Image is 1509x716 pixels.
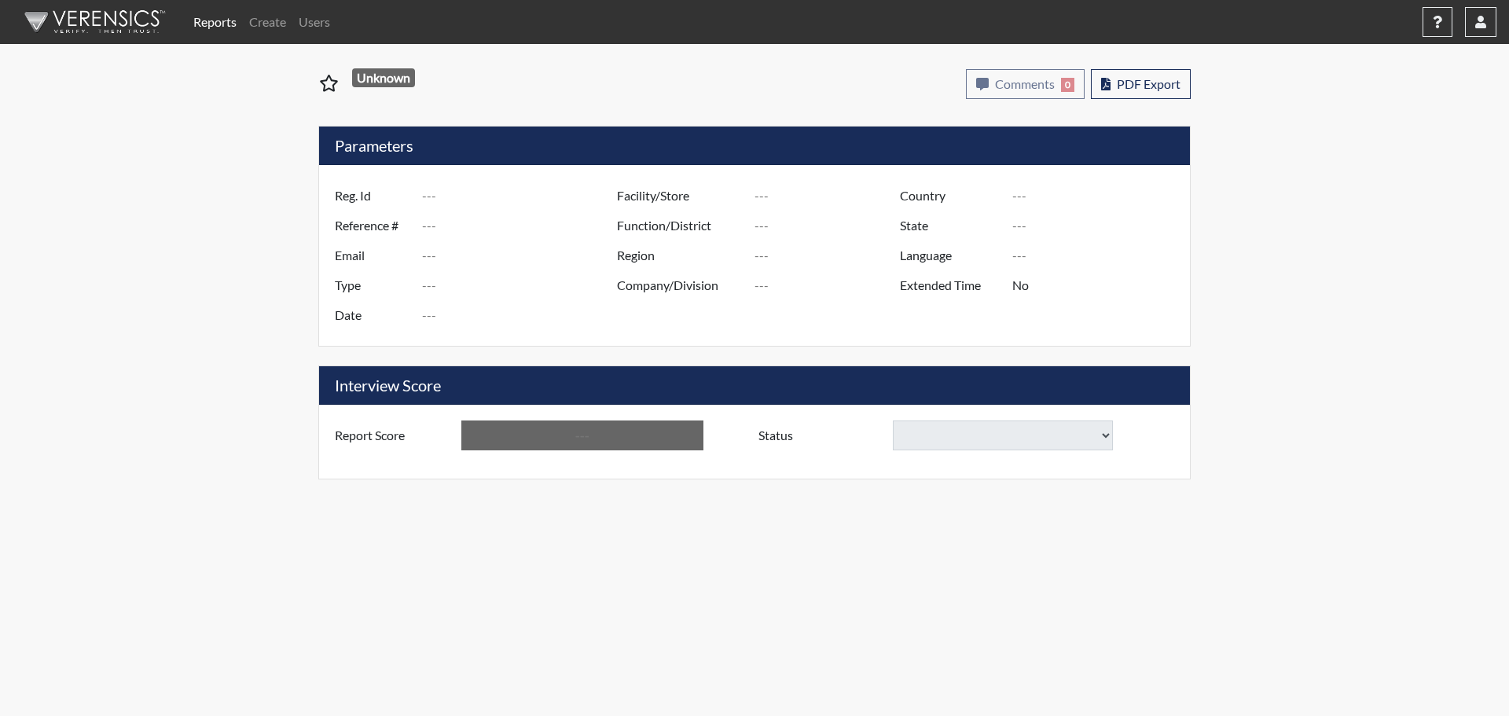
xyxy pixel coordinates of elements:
input: --- [422,211,621,241]
input: --- [1012,241,1186,270]
input: --- [422,181,621,211]
label: Status [747,420,893,450]
h5: Interview Score [319,366,1190,405]
label: Type [323,270,422,300]
input: --- [754,181,904,211]
span: Comments [995,76,1055,91]
input: --- [422,270,621,300]
input: --- [754,241,904,270]
input: --- [1012,270,1186,300]
input: --- [422,241,621,270]
label: Facility/Store [605,181,754,211]
input: --- [1012,211,1186,241]
label: Country [888,181,1012,211]
label: Function/District [605,211,754,241]
label: Company/Division [605,270,754,300]
label: Report Score [323,420,461,450]
a: Users [292,6,336,38]
span: PDF Export [1117,76,1180,91]
label: Extended Time [888,270,1012,300]
input: --- [461,420,703,450]
span: 0 [1061,78,1074,92]
button: PDF Export [1091,69,1191,99]
label: Region [605,241,754,270]
input: --- [754,211,904,241]
span: Unknown [352,68,416,87]
label: Reference # [323,211,422,241]
label: Email [323,241,422,270]
label: Date [323,300,422,330]
input: --- [754,270,904,300]
div: Document a decision to hire or decline a candiate [747,420,1186,450]
a: Create [243,6,292,38]
label: Reg. Id [323,181,422,211]
label: Language [888,241,1012,270]
label: State [888,211,1012,241]
button: Comments0 [966,69,1085,99]
input: --- [422,300,621,330]
input: --- [1012,181,1186,211]
h5: Parameters [319,127,1190,165]
a: Reports [187,6,243,38]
